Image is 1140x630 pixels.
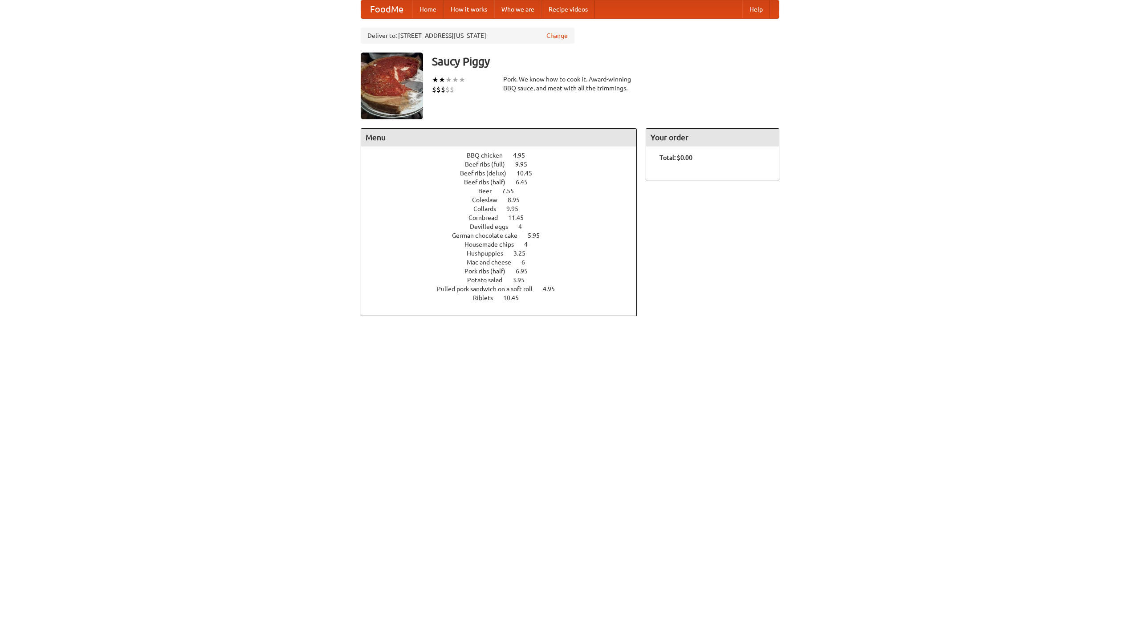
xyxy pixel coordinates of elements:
span: 3.95 [513,276,533,284]
a: Coleslaw 8.95 [472,196,536,203]
span: Beer [478,187,501,195]
a: German chocolate cake 5.95 [452,232,556,239]
li: $ [432,85,436,94]
span: Pulled pork sandwich on a soft roll [437,285,541,293]
a: Riblets 10.45 [473,294,535,301]
span: Beef ribs (full) [465,161,514,168]
span: Coleslaw [472,196,506,203]
span: 4.95 [513,152,534,159]
li: ★ [452,75,459,85]
a: Devilled eggs 4 [470,223,538,230]
span: 5.95 [528,232,549,239]
a: Home [412,0,444,18]
span: Mac and cheese [467,259,520,266]
span: 4 [518,223,531,230]
span: 10.45 [503,294,528,301]
span: Collards [473,205,505,212]
a: Help [742,0,770,18]
h4: Your order [646,129,779,146]
span: 3.25 [513,250,534,257]
a: Potato salad 3.95 [467,276,541,284]
a: Pulled pork sandwich on a soft roll 4.95 [437,285,571,293]
span: Devilled eggs [470,223,517,230]
li: ★ [439,75,445,85]
img: angular.jpg [361,53,423,119]
span: 4.95 [543,285,564,293]
span: 10.45 [517,170,541,177]
span: 6.95 [516,268,537,275]
li: ★ [445,75,452,85]
a: FoodMe [361,0,412,18]
a: Hushpuppies 3.25 [467,250,542,257]
a: Who we are [494,0,541,18]
a: Collards 9.95 [473,205,535,212]
a: Recipe videos [541,0,595,18]
span: German chocolate cake [452,232,526,239]
li: $ [450,85,454,94]
a: How it works [444,0,494,18]
h4: Menu [361,129,636,146]
span: 7.55 [502,187,523,195]
span: Hushpuppies [467,250,512,257]
span: 4 [524,241,537,248]
span: 9.95 [506,205,527,212]
span: Housemade chips [464,241,523,248]
span: 8.95 [508,196,529,203]
span: BBQ chicken [467,152,512,159]
span: Riblets [473,294,502,301]
span: Potato salad [467,276,511,284]
a: Change [546,31,568,40]
span: Beef ribs (delux) [460,170,515,177]
a: Beef ribs (full) 9.95 [465,161,544,168]
li: $ [436,85,441,94]
span: Cornbread [468,214,507,221]
li: ★ [459,75,465,85]
span: 9.95 [515,161,536,168]
span: Pork ribs (half) [464,268,514,275]
div: Pork. We know how to cook it. Award-winning BBQ sauce, and meat with all the trimmings. [503,75,637,93]
li: ★ [432,75,439,85]
span: Beef ribs (half) [464,179,514,186]
h3: Saucy Piggy [432,53,779,70]
div: Deliver to: [STREET_ADDRESS][US_STATE] [361,28,574,44]
a: Beef ribs (half) 6.45 [464,179,544,186]
a: BBQ chicken 4.95 [467,152,541,159]
span: 6 [521,259,534,266]
a: Beer 7.55 [478,187,530,195]
a: Cornbread 11.45 [468,214,540,221]
span: 6.45 [516,179,537,186]
b: Total: $0.00 [660,154,692,161]
a: Mac and cheese 6 [467,259,541,266]
a: Pork ribs (half) 6.95 [464,268,544,275]
a: Housemade chips 4 [464,241,544,248]
li: $ [445,85,450,94]
span: 11.45 [508,214,533,221]
a: Beef ribs (delux) 10.45 [460,170,549,177]
li: $ [441,85,445,94]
